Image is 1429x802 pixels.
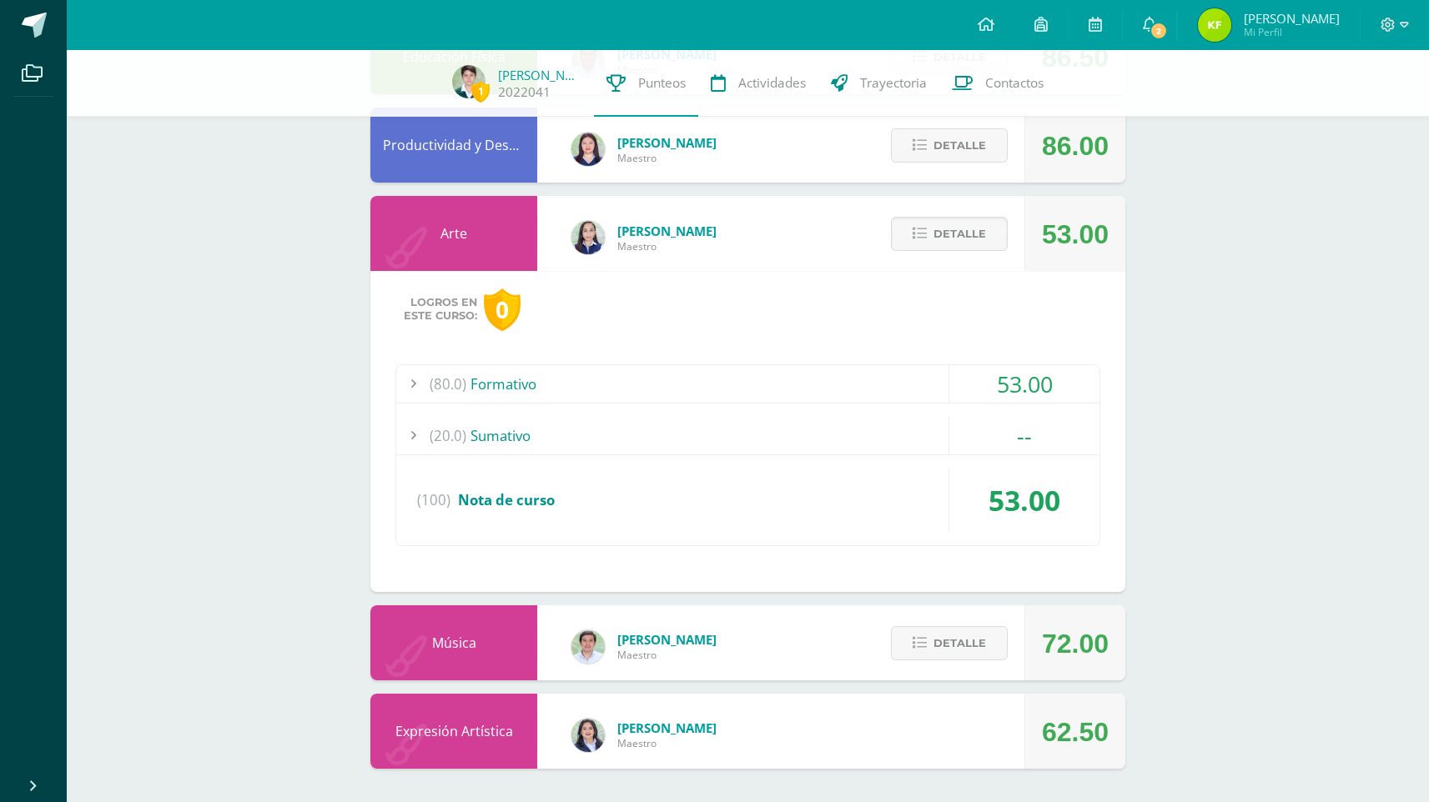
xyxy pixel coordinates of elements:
[571,133,605,166] img: a452c7054714546f759a1a740f2e8572.png
[452,65,486,98] img: b6d498a37fa1c61bf10caf9f4d64364f.png
[1042,108,1109,183] div: 86.00
[891,217,1008,251] button: Detalle
[1244,25,1340,39] span: Mi Perfil
[1198,8,1231,42] img: ba5e6f670b99f2225e0936995edee68a.png
[617,648,717,662] span: Maestro
[571,221,605,254] img: 360951c6672e02766e5b7d72674f168c.png
[430,417,466,454] span: (20.0)
[933,628,986,659] span: Detalle
[370,605,537,680] div: Música
[617,239,717,253] span: Maestro
[617,719,717,736] span: [PERSON_NAME]
[396,417,1099,454] div: Sumativo
[939,50,1056,117] a: Contactos
[738,74,806,92] span: Actividades
[617,151,717,165] span: Maestro
[949,469,1099,532] div: 53.00
[594,50,698,117] a: Punteos
[498,67,581,83] a: [PERSON_NAME]
[933,130,986,161] span: Detalle
[949,365,1099,403] div: 53.00
[1042,197,1109,272] div: 53.00
[698,50,818,117] a: Actividades
[933,218,986,249] span: Detalle
[1150,22,1168,40] span: 2
[571,630,605,664] img: 8e3dba6cfc057293c5db5c78f6d0205d.png
[458,490,555,509] span: Nota de curso
[891,128,1008,163] button: Detalle
[417,469,450,532] span: (100)
[370,108,537,183] div: Productividad y Desarrollo
[891,626,1008,660] button: Detalle
[617,736,717,750] span: Maestro
[404,296,477,323] span: Logros en este curso:
[571,719,605,752] img: 4a4aaf78db504b0aa81c9e1154a6f8e5.png
[396,365,1099,403] div: Formativo
[949,417,1099,454] div: --
[370,196,537,271] div: Arte
[370,694,537,769] div: Expresión Artística
[1244,10,1340,27] span: [PERSON_NAME]
[1042,606,1109,681] div: 72.00
[1042,694,1109,769] div: 62.50
[498,83,551,101] a: 2022041
[617,223,717,239] span: [PERSON_NAME]
[484,288,521,331] div: 0
[430,365,466,403] span: (80.0)
[985,74,1044,92] span: Contactos
[818,50,939,117] a: Trayectoria
[638,74,686,92] span: Punteos
[617,134,717,151] span: [PERSON_NAME]
[471,81,490,102] span: 1
[860,74,927,92] span: Trayectoria
[617,631,717,648] span: [PERSON_NAME]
